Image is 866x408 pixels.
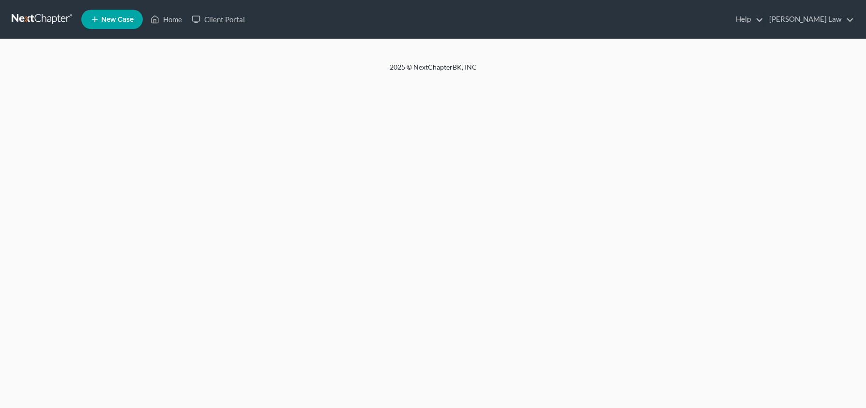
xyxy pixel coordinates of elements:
[764,11,854,28] a: [PERSON_NAME] Law
[146,11,187,28] a: Home
[731,11,763,28] a: Help
[187,11,250,28] a: Client Portal
[157,62,709,80] div: 2025 © NextChapterBK, INC
[81,10,143,29] new-legal-case-button: New Case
